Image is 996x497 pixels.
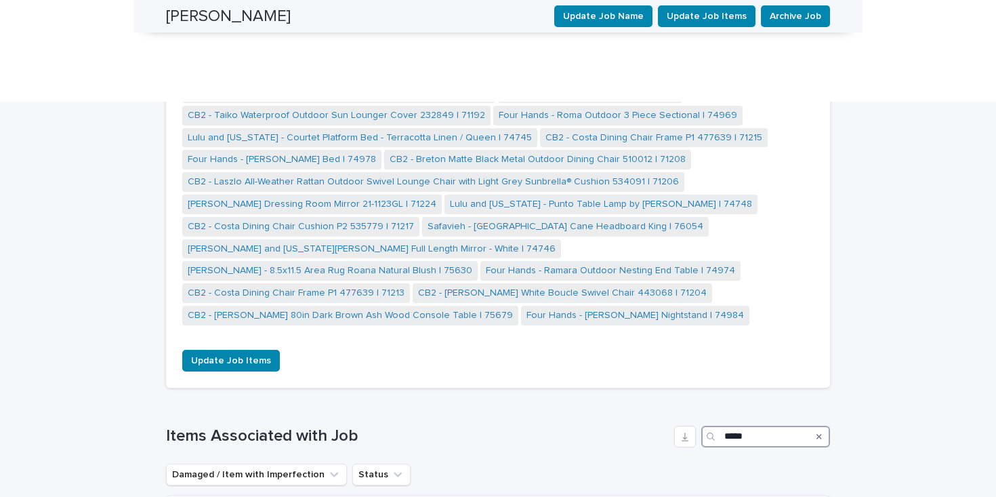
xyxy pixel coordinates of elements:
span: Archive Job [770,9,821,23]
a: [PERSON_NAME] Dressing Room Mirror 21-1123GL | 71224 [188,197,436,212]
a: CB2 - Costa Dining Chair Cushion P2 535779 | 71217 [188,220,414,234]
a: [PERSON_NAME] and [US_STATE][PERSON_NAME] Full Length Mirror - White | 74746 [188,242,556,256]
a: CB2 - Costa Dining Chair Frame P1 477639 | 71213 [188,286,404,300]
h2: [PERSON_NAME] [166,7,291,26]
h1: Items Associated with Job [166,426,669,446]
button: Update Job Items [182,350,280,372]
input: Search [701,426,830,448]
a: CB2 - [PERSON_NAME] White Boucle Swivel Chair 443068 | 71204 [418,286,707,300]
a: Lulu and [US_STATE] - Punto Table Lamp by [PERSON_NAME] | 74748 [450,197,752,212]
span: Update Job Items [667,9,747,23]
span: Update Job Name [563,9,644,23]
span: Update Job Items [191,354,271,367]
a: CB2 - Costa Dining Chair Frame P1 477639 | 71215 [545,131,762,145]
a: [PERSON_NAME] - 8.5x11.5 Area Rug Roana Natural Blush | 75630 [188,264,472,278]
button: Status [352,464,411,485]
a: CB2 - Breton Matte Black Metal Outdoor Dining Chair 510012 | 71208 [390,153,686,167]
a: Four Hands - [PERSON_NAME] Bed | 74978 [188,153,376,167]
a: CB2 - Taiko Waterproof Outdoor Sun Lounger Cover 232849 | 71192 [188,108,485,123]
a: Lulu and [US_STATE] - Courtet Platform Bed - Terracotta Linen / Queen | 74745 [188,131,532,145]
a: Four Hands - [PERSON_NAME] Nightstand | 74984 [526,309,744,323]
button: Update Job Name [554,5,652,27]
button: Update Job Items [658,5,755,27]
a: CB2 - [PERSON_NAME] 80in Dark Brown Ash Wood Console Table | 75679 [188,309,513,323]
button: Archive Job [761,5,830,27]
a: Safavieh - [GEOGRAPHIC_DATA] Cane Headboard King | 76054 [428,220,703,234]
a: Four Hands - Roma Outdoor 3 Piece Sectional | 74969 [499,108,737,123]
a: Four Hands - Ramara Outdoor Nesting End Table | 74974 [486,264,735,278]
a: CB2 - Laszlo All-Weather Rattan Outdoor Swivel Lounge Chair with Light Grey Sunbrella® Cushion 53... [188,175,679,189]
button: Damaged / Item with Imperfection [166,464,347,485]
